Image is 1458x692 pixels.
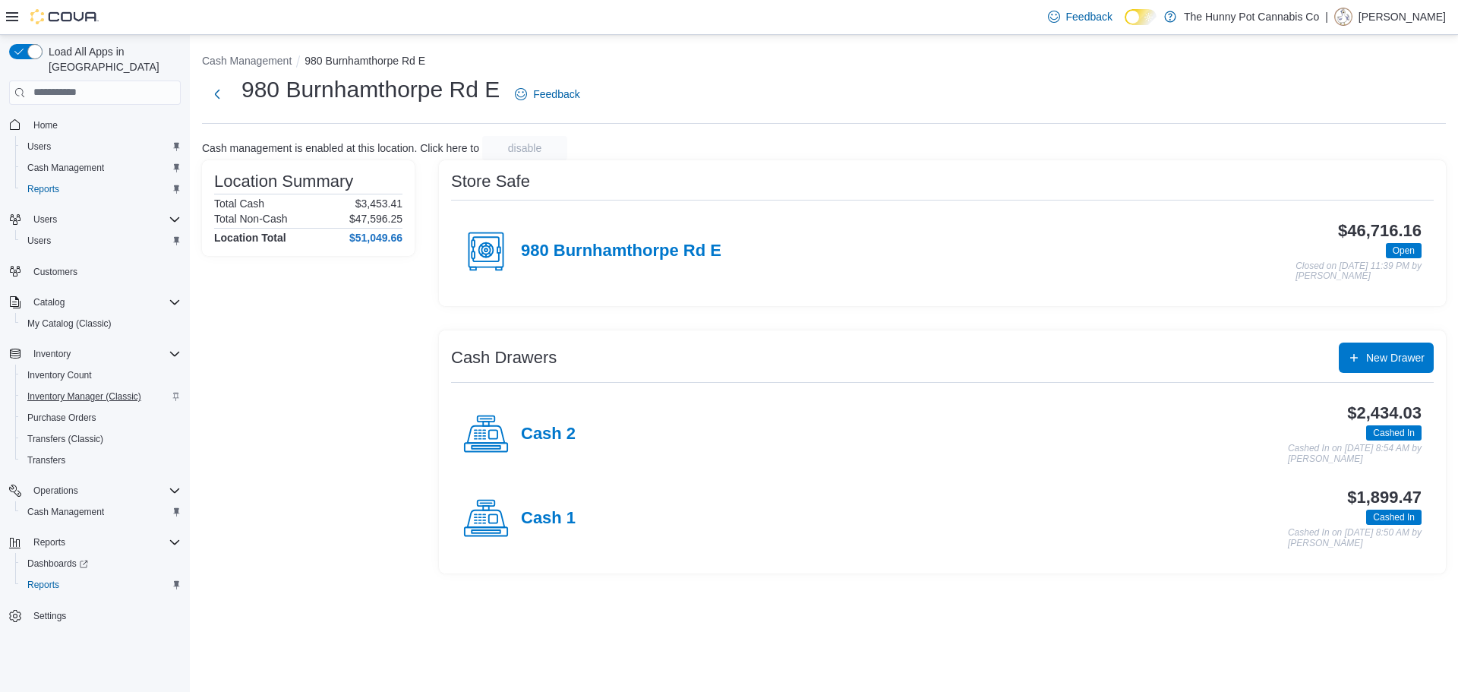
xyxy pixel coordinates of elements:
a: Feedback [509,79,585,109]
p: $47,596.25 [349,213,402,225]
span: Open [1393,244,1415,258]
span: Reports [21,576,181,594]
span: Transfers [27,454,65,466]
button: Inventory [27,345,77,363]
a: Home [27,116,64,134]
button: Inventory Manager (Classic) [15,386,187,407]
button: Operations [3,480,187,501]
h3: Cash Drawers [451,349,557,367]
button: Catalog [3,292,187,313]
h3: $1,899.47 [1347,488,1422,507]
button: Home [3,114,187,136]
a: Dashboards [21,555,94,573]
span: Settings [27,606,181,625]
a: Reports [21,576,65,594]
span: Dashboards [27,558,88,570]
span: Inventory Manager (Classic) [21,387,181,406]
input: Dark Mode [1125,9,1157,25]
h4: Location Total [214,232,286,244]
h4: Cash 2 [521,425,576,444]
button: Reports [15,574,187,596]
span: Home [33,119,58,131]
a: My Catalog (Classic) [21,314,118,333]
h1: 980 Burnhamthorpe Rd E [241,74,500,105]
a: Cash Management [21,503,110,521]
a: Settings [27,607,72,625]
button: Settings [3,605,187,627]
span: Inventory Count [27,369,92,381]
button: Reports [3,532,187,553]
button: Reports [15,179,187,200]
p: The Hunny Pot Cannabis Co [1184,8,1319,26]
p: $3,453.41 [355,197,402,210]
button: disable [482,136,567,160]
div: Dillon Marquez [1334,8,1352,26]
a: Cash Management [21,159,110,177]
nav: An example of EuiBreadcrumbs [202,53,1446,71]
span: Reports [33,536,65,548]
button: Cash Management [202,55,292,67]
span: Load All Apps in [GEOGRAPHIC_DATA] [43,44,181,74]
span: Inventory Manager (Classic) [27,390,141,403]
span: Settings [33,610,66,622]
span: Cash Management [27,162,104,174]
p: Cashed In on [DATE] 8:54 AM by [PERSON_NAME] [1288,444,1422,464]
p: Cash management is enabled at this location. Click here to [202,142,479,154]
span: Cashed In [1366,425,1422,441]
h4: Cash 1 [521,509,576,529]
a: Inventory Count [21,366,98,384]
span: Users [27,235,51,247]
h6: Total Non-Cash [214,213,288,225]
a: Users [21,137,57,156]
h4: 980 Burnhamthorpe Rd E [521,242,721,261]
span: Reports [21,180,181,198]
button: Users [15,230,187,251]
button: Transfers [15,450,187,471]
p: [PERSON_NAME] [1359,8,1446,26]
a: Transfers (Classic) [21,430,109,448]
button: Reports [27,533,71,551]
button: Customers [3,261,187,283]
button: My Catalog (Classic) [15,313,187,334]
span: Operations [33,485,78,497]
span: Reports [27,183,59,195]
button: Catalog [27,293,71,311]
h3: $46,716.16 [1338,222,1422,240]
span: Dashboards [21,555,181,573]
span: Inventory [27,345,181,363]
p: Closed on [DATE] 11:39 PM by [PERSON_NAME] [1295,261,1422,282]
a: Reports [21,180,65,198]
span: Users [21,232,181,250]
a: Feedback [1042,2,1119,32]
span: Operations [27,482,181,500]
span: Inventory [33,348,71,360]
span: Customers [27,262,181,281]
button: Purchase Orders [15,407,187,428]
span: Cashed In [1373,426,1415,440]
span: Transfers (Classic) [21,430,181,448]
button: Cash Management [15,501,187,523]
span: Transfers (Classic) [27,433,103,445]
img: Cova [30,9,99,24]
a: Transfers [21,451,71,469]
h3: $2,434.03 [1347,404,1422,422]
button: Users [15,136,187,157]
span: My Catalog (Classic) [27,318,112,330]
span: Inventory Count [21,366,181,384]
span: Customers [33,266,77,278]
h4: $51,049.66 [349,232,402,244]
span: Feedback [533,87,579,102]
a: Inventory Manager (Classic) [21,387,147,406]
button: Next [202,79,232,109]
span: Feedback [1066,9,1112,24]
span: Purchase Orders [27,412,96,424]
h3: Location Summary [214,172,353,191]
span: Open [1386,243,1422,258]
button: Cash Management [15,157,187,179]
span: Users [21,137,181,156]
a: Users [21,232,57,250]
button: 980 Burnhamthorpe Rd E [305,55,425,67]
span: Users [27,210,181,229]
p: Cashed In on [DATE] 8:50 AM by [PERSON_NAME] [1288,528,1422,548]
